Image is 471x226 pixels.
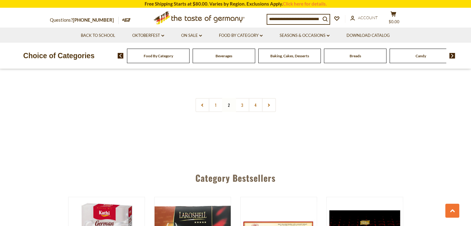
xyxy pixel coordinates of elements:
span: Account [358,15,378,20]
img: next arrow [449,53,455,59]
a: Click here for details. [283,1,327,7]
a: 1 [209,98,223,112]
a: Candy [416,54,426,58]
a: Breads [350,54,361,58]
a: [PHONE_NUMBER] [73,17,114,23]
a: Oktoberfest [132,32,164,39]
span: $0.00 [389,19,399,24]
a: Back to School [81,32,115,39]
a: Food By Category [219,32,263,39]
a: Baking, Cakes, Desserts [270,54,309,58]
p: Questions? [50,16,119,24]
img: previous arrow [118,53,124,59]
a: Beverages [216,54,232,58]
a: Download Catalog [347,32,390,39]
a: Seasons & Occasions [280,32,329,39]
button: $0.00 [384,11,403,27]
a: Account [350,15,378,21]
div: Category Bestsellers [20,164,451,189]
a: Food By Category [144,54,173,58]
a: On Sale [181,32,202,39]
a: 3 [235,98,249,112]
a: 4 [249,98,263,112]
